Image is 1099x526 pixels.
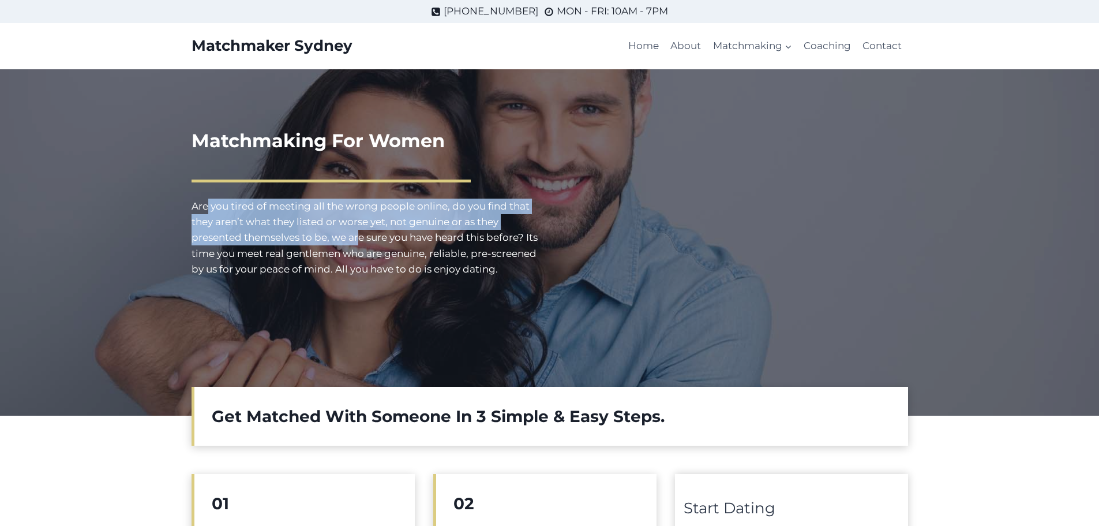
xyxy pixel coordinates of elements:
a: Contact [857,32,907,60]
a: Home [622,32,665,60]
a: Matchmaker Sydney [192,37,352,55]
a: Coaching [798,32,857,60]
div: Start Dating [684,497,899,521]
nav: Primary Navigation [622,32,908,60]
h2: 02 [453,491,639,516]
h2: Get Matched With Someone In 3 Simple & Easy Steps.​ [212,404,891,428]
span: [PHONE_NUMBER] [444,3,538,19]
span: MON - FRI: 10AM - 7PM [557,3,668,19]
a: [PHONE_NUMBER] [431,3,538,19]
a: About [665,32,707,60]
h1: Matchmaking For Women [192,127,541,155]
h2: 01 [212,491,397,516]
p: Are you tired of meeting all the wrong people online, do you find that they aren’t what they list... [192,199,541,277]
button: Child menu of Matchmaking [707,32,797,60]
